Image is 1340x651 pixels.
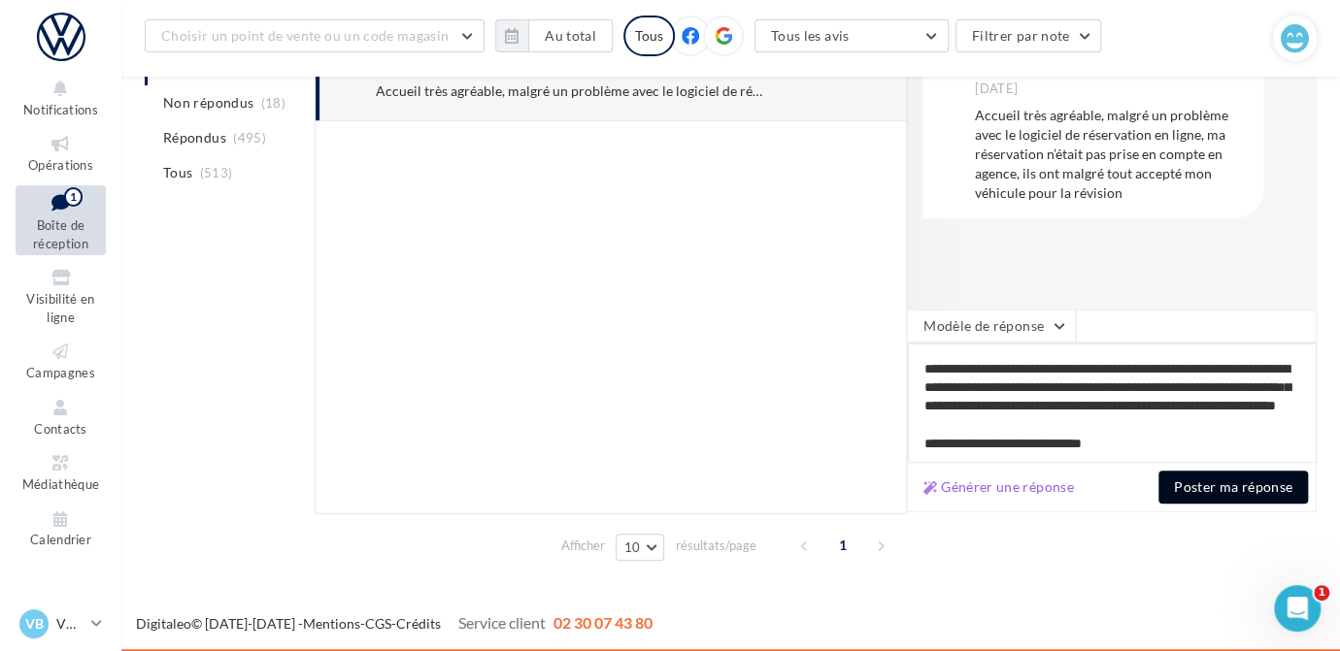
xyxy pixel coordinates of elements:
[754,19,949,52] button: Tous les avis
[25,614,44,634] span: VB
[495,19,613,52] button: Au total
[145,19,485,52] button: Choisir un point de vente ou un code magasin
[771,27,850,44] span: Tous les avis
[16,393,106,440] a: Contacts
[28,157,93,173] span: Opérations
[396,615,441,632] a: Crédits
[458,613,546,632] span: Service client
[916,475,1082,499] button: Générer une réponse
[975,106,1248,203] div: Accueil très agréable, malgré un problème avec le logiciel de réservation en ligne, ma réservatio...
[163,93,253,113] span: Non répondus
[161,27,449,44] span: Choisir un point de vente ou un code magasin
[56,614,84,634] p: VW BRIVE
[16,337,106,384] a: Campagnes
[16,263,106,329] a: Visibilité en ligne
[26,365,95,380] span: Campagnes
[624,539,641,555] span: 10
[16,605,106,642] a: VB VW BRIVE
[365,615,391,632] a: CGS
[16,448,106,496] a: Médiathèque
[23,102,98,117] span: Notifications
[16,129,106,177] a: Opérations
[827,530,858,561] span: 1
[233,130,266,146] span: (495)
[16,185,106,256] a: Boîte de réception1
[553,613,653,632] span: 02 30 07 43 80
[163,163,192,182] span: Tous
[1314,585,1329,601] span: 1
[303,615,360,632] a: Mentions
[136,615,653,632] span: © [DATE]-[DATE] - - -
[1274,585,1321,632] iframe: Intercom live chat
[64,187,83,207] div: 1
[675,537,755,555] span: résultats/page
[200,165,233,180] span: (513)
[163,128,226,147] span: Répondus
[16,74,106,121] button: Notifications
[528,19,613,52] button: Au total
[136,615,191,632] a: Digitaleo
[34,421,87,437] span: Contacts
[30,533,91,548] span: Calendrier
[22,476,100,492] span: Médiathèque
[616,534,665,561] button: 10
[376,81,763,101] div: Accueil très agréable, malgré un problème avec le logiciel de réservation en ligne, ma réservatio...
[1158,471,1308,504] button: Poster ma réponse
[261,95,285,111] span: (18)
[955,19,1102,52] button: Filtrer par note
[623,16,675,56] div: Tous
[26,291,94,325] span: Visibilité en ligne
[16,505,106,552] a: Calendrier
[33,217,88,251] span: Boîte de réception
[975,81,1018,98] span: [DATE]
[907,309,1076,342] button: Modèle de réponse
[561,537,605,555] span: Afficher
